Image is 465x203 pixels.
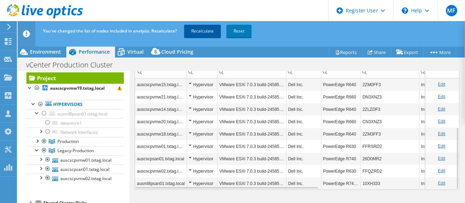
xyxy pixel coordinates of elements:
a: Production [26,137,124,146]
a: Edit [438,82,445,87]
a: auscscpvmw02.txtag.local [26,174,124,183]
div: Hypervisor [189,167,216,175]
td: Column Manufacturer, Value Dell Inc. [286,128,321,140]
a: Edit [438,107,445,112]
td: Column Manufacturer, Value Dell Inc. [286,78,321,91]
a: More [423,47,456,58]
td: Column OS, Value VMware ESXi 7.0.3 build-24585291 [217,177,286,190]
td: Column Service Tag Serial Number, Value FFQZRD2 [361,165,419,177]
td: Column OS, Value VMware ESXi 7.0.3 build-24585291 [217,115,286,128]
b: auscscpvmw19.txtag.local [50,85,105,91]
td: Column Server Name, Value auscscpsan01.txtag.local [135,153,187,165]
a: Project [26,72,124,84]
td: Column Service Tag Serial Number, Value 26D0MR2 [361,153,419,165]
td: Column Server Role, Value Hypervisor [187,115,217,128]
td: Column OS, Value VMware ESXi 7.0.3 build-24585291 [217,128,286,140]
td: Column Manufacturer, Value Dell Inc. [286,91,321,103]
a: Hypervisors [26,100,124,109]
td: Column Server Name, Value auscscpvmw15.txtag.local [135,78,187,91]
td: Column Server Role, Value Hypervisor [187,140,217,153]
a: auscscpvmw19.txtag.local [26,84,124,93]
a: Reset [227,25,252,37]
td: Column Manufacturer, Filter cell [286,66,321,78]
svg: \n [402,7,408,14]
td: Column Service Tag Serial Number, Value CN3XNZ3 [361,115,419,128]
td: Column Model, Value PowerEdge R660 [321,91,361,103]
td: Column Model, Value PowerEdge R640 [321,103,361,115]
td: Column Service Tag Serial Number, Value 10XH333 [361,177,419,190]
td: Column Manufacturer, Value Dell Inc. [286,140,321,153]
td: Column Server Name, Value auscscpvmw21.txtag.local [135,91,187,103]
span: Cloud Pricing [161,48,193,55]
td: Column Manufacturer, Value Dell Inc. [286,115,321,128]
a: Edit [438,119,445,124]
td: Column Server Name, Value auscscpvmw18.txtag.local [135,128,187,140]
td: Column Server Role, Value Hypervisor [187,103,217,115]
a: Edit [438,94,445,99]
td: Column Server Role, Value Hypervisor [187,177,217,190]
span: Production [58,138,79,144]
td: Column OS, Filter cell [217,66,286,78]
td: Column OS, Value VMware ESXi 7.0.3 build-24585291 [217,103,286,115]
td: Column Service Tag Serial Number, Value 2ZM0FF3 [361,78,419,91]
a: Edit [438,131,445,136]
h1: vCenter Production Cluster [23,61,124,69]
div: Hypervisor [189,130,216,138]
td: Column Model, Value PowerEdge R630 [321,165,361,177]
a: auscscpvmw01.txtag.local [26,155,124,165]
td: Column Service Tag Serial Number, Filter cell [361,66,419,78]
div: Hypervisor [189,105,216,114]
span: Legacy-Production [58,148,94,154]
span: You've changed the list of nodes included in analysis. Recalculate? [43,28,177,34]
span: Environment [30,48,61,55]
td: Column OS, Value VMware ESXi 7.0.3 build-24585291 [217,153,286,165]
td: Column Model, Filter cell [321,66,361,78]
a: Reports [329,47,363,58]
div: Hypervisor [189,93,216,101]
a: Network Interfaces [26,127,124,137]
td: Column OS, Value VMware ESXi 7.0.3 build-24585291 [217,140,286,153]
td: Column Server Name, Value ausml8psan01.txtag.local [135,177,187,190]
td: Column Manufacturer, Value Dell Inc. [286,165,321,177]
td: Column Service Tag Serial Number, Value 2ZM3FF3 [361,128,419,140]
td: Column Server Name, Filter cell [135,66,187,78]
span: Virtual [127,48,144,55]
td: Column Server Name, Value auscscpvmw20.txtag.local [135,115,187,128]
td: Column OS, Value VMware ESXi 7.0.3 build-24585291 [217,91,286,103]
div: Hypervisor [189,80,216,89]
td: Column Server Role, Value Hypervisor [187,128,217,140]
span: ausml8psan01.txtag.local [58,111,108,117]
td: Column Server Role, Value Hypervisor [187,78,217,91]
div: Hypervisor [189,179,216,188]
td: Column Model, Value PowerEdge R640 [321,128,361,140]
a: Recalculate [184,25,221,37]
a: ausml8psan01.txtag.local [26,109,124,118]
td: Column Service Tag Serial Number, Value 2ZLZDF3 [361,103,419,115]
td: Column Model, Value PowerEdge R660 [321,115,361,128]
td: Column Model, Value PowerEdge R630 [321,140,361,153]
td: Column Model, Value PowerEdge R740 [321,153,361,165]
a: Edit [438,181,445,186]
td: Column Server Role, Value Hypervisor [187,91,217,103]
a: Legacy-Production [26,146,124,155]
a: Edit [438,156,445,161]
td: Column Manufacturer, Value Dell Inc. [286,103,321,115]
a: Edit [438,168,445,173]
td: Column Server Role, Value Hypervisor [187,153,217,165]
td: Column Server Name, Value auscscpvmw01.txtag.local [135,140,187,153]
span: Performance [79,48,110,55]
div: Data grid [135,39,459,189]
td: Column Manufacturer, Value Dell Inc. [286,177,321,190]
td: Column Manufacturer, Value Dell Inc. [286,153,321,165]
div: Hypervisor [189,142,216,151]
a: Share [362,47,391,58]
td: Column Model, Value PowerEdge R740xd [321,177,361,190]
span: MF [446,5,457,16]
div: Hypervisor [189,155,216,163]
td: Column Server Name, Value auscscpvmw02.txtag.local [135,165,187,177]
td: Column Server Role, Value Hypervisor [187,165,217,177]
td: Column OS, Value VMware ESXi 7.0.3 build-24585291 [217,165,286,177]
td: Column Model, Value PowerEdge R640 [321,78,361,91]
td: Column Server Name, Value auscscpvmw14.txtag.local [135,103,187,115]
td: Column Server Role, Filter cell [187,66,217,78]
